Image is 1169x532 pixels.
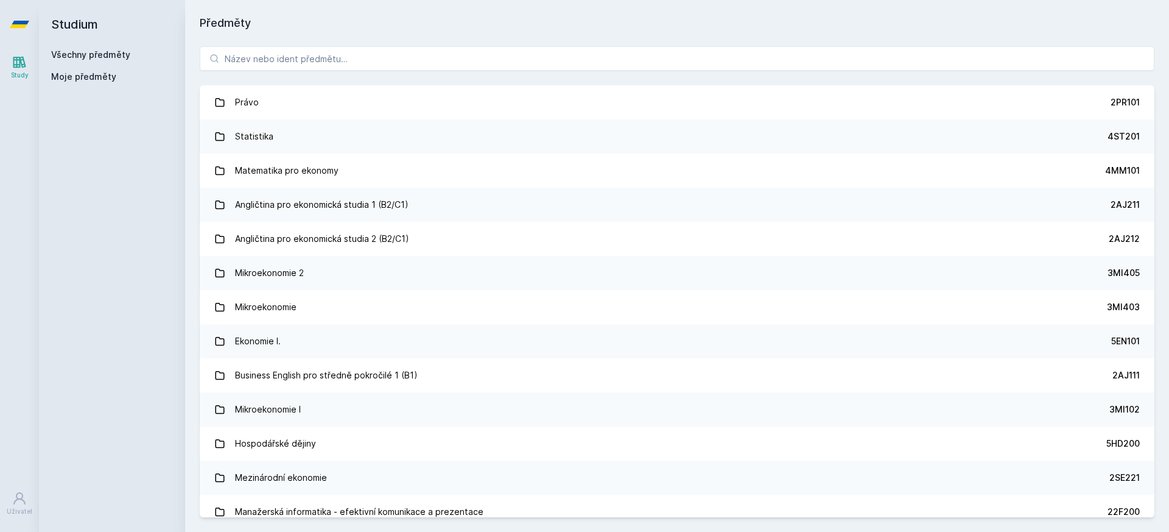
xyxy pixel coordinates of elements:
[200,15,1154,32] h1: Předměty
[1111,96,1140,108] div: 2PR101
[1108,130,1140,143] div: 4ST201
[11,71,29,80] div: Study
[235,363,418,388] div: Business English pro středně pokročilé 1 (B1)
[1111,335,1140,347] div: 5EN101
[200,119,1154,154] a: Statistika 4ST201
[235,124,273,149] div: Statistika
[1107,301,1140,313] div: 3MI403
[200,222,1154,256] a: Angličtina pro ekonomická studia 2 (B2/C1) 2AJ212
[235,158,339,183] div: Matematika pro ekonomy
[1105,165,1140,177] div: 4MM101
[1108,506,1140,518] div: 22F200
[235,329,281,353] div: Ekonomie I.
[235,261,304,285] div: Mikroekonomie 2
[1109,472,1140,484] div: 2SE221
[235,193,409,217] div: Angličtina pro ekonomická studia 1 (B2/C1)
[200,46,1154,71] input: Název nebo ident předmětu…
[200,392,1154,427] a: Mikroekonomie I 3MI102
[51,49,130,60] a: Všechny předměty
[1108,267,1140,279] div: 3MI405
[235,227,409,251] div: Angličtina pro ekonomická studia 2 (B2/C1)
[1111,199,1140,211] div: 2AJ211
[1109,233,1140,245] div: 2AJ212
[200,256,1154,290] a: Mikroekonomie 2 3MI405
[200,85,1154,119] a: Právo 2PR101
[200,427,1154,461] a: Hospodářské dějiny 5HD200
[235,500,483,524] div: Manažerská informatika - efektivní komunikace a prezentace
[200,461,1154,495] a: Mezinárodní ekonomie 2SE221
[200,358,1154,392] a: Business English pro středně pokročilé 1 (B1) 2AJ111
[1109,403,1140,416] div: 3MI102
[51,71,116,83] span: Moje předměty
[200,290,1154,324] a: Mikroekonomie 3MI403
[200,154,1154,188] a: Matematika pro ekonomy 4MM101
[235,431,316,456] div: Hospodářské dějiny
[200,324,1154,358] a: Ekonomie I. 5EN101
[200,188,1154,222] a: Angličtina pro ekonomická studia 1 (B2/C1) 2AJ211
[200,495,1154,529] a: Manažerská informatika - efektivní komunikace a prezentace 22F200
[1106,438,1140,450] div: 5HD200
[2,49,37,86] a: Study
[235,397,301,422] div: Mikroekonomie I
[235,295,297,319] div: Mikroekonomie
[235,90,259,115] div: Právo
[2,485,37,522] a: Uživatel
[1112,369,1140,381] div: 2AJ111
[235,466,327,490] div: Mezinárodní ekonomie
[7,507,32,516] div: Uživatel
